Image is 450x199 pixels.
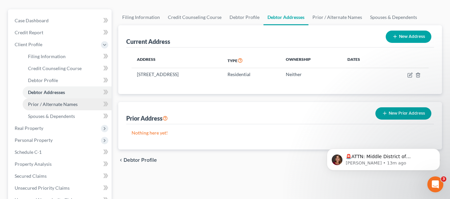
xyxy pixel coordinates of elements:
span: Secured Claims [15,173,47,179]
a: Debtor Profile [225,9,263,25]
th: Type [222,53,280,68]
a: Credit Counseling Course [23,62,112,74]
span: Unsecured Priority Claims [15,185,70,191]
td: Residential [222,68,280,81]
a: Debtor Addresses [263,9,308,25]
span: Schedule C-1 [15,149,42,155]
td: [STREET_ADDRESS] [132,68,222,81]
span: Debtor Profile [28,77,58,83]
span: Credit Counseling Course [28,65,82,71]
span: Debtor Addresses [28,89,65,95]
button: New Address [386,31,431,43]
a: Prior / Alternate Names [308,9,366,25]
span: 3 [441,176,446,182]
div: Current Address [126,38,170,46]
span: Case Dashboard [15,18,49,23]
td: Neither [280,68,342,81]
span: Debtor Profile [124,157,157,163]
th: Dates [342,53,382,68]
span: Filing Information [28,53,66,59]
span: Client Profile [15,42,42,47]
span: Prior / Alternate Names [28,101,78,107]
a: Credit Report [9,27,112,39]
iframe: Intercom notifications message [317,135,450,181]
a: Debtor Addresses [23,86,112,98]
a: Case Dashboard [9,15,112,27]
a: Unsecured Priority Claims [9,182,112,194]
span: Spouses & Dependents [28,113,75,119]
button: chevron_left Debtor Profile [118,157,157,163]
div: Prior Address [126,114,168,122]
a: Prior / Alternate Names [23,98,112,110]
a: Schedule C-1 [9,146,112,158]
a: Credit Counseling Course [164,9,225,25]
span: Property Analysis [15,161,52,167]
i: chevron_left [118,157,124,163]
button: New Prior Address [375,107,431,120]
a: Property Analysis [9,158,112,170]
p: Nothing here yet! [132,130,429,136]
a: Filing Information [118,9,164,25]
th: Ownership [280,53,342,68]
th: Address [132,53,222,68]
a: Debtor Profile [23,74,112,86]
span: Real Property [15,125,43,131]
iframe: Intercom live chat [427,176,443,192]
span: Credit Report [15,30,43,35]
a: Filing Information [23,50,112,62]
a: Spouses & Dependents [366,9,421,25]
a: Secured Claims [9,170,112,182]
span: Personal Property [15,137,53,143]
a: Spouses & Dependents [23,110,112,122]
